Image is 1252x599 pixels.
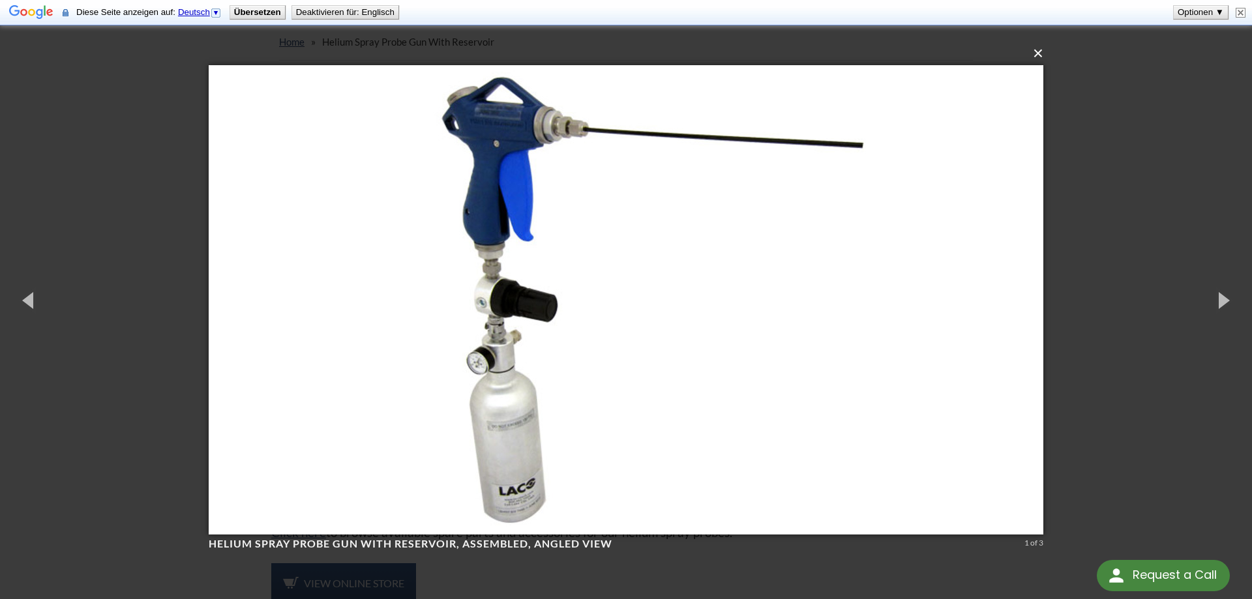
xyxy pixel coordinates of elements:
div: Request a Call [1133,560,1217,590]
img: Helium Spray Probe Gun with Reservoir, assembled, angled view [209,39,1043,561]
span: Diese Seite anzeigen auf: [76,7,224,17]
span: Deutsch [178,7,210,17]
button: Übersetzen [230,6,285,19]
div: 1 of 3 [1024,537,1043,549]
div: Request a Call [1097,560,1230,591]
a: Deutsch [178,7,222,17]
button: Deaktivieren für: Englisch [292,6,398,19]
img: Google Google Übersetzer [9,4,53,22]
b: Übersetzen [234,7,281,17]
button: Next (Right arrow key) [1193,264,1252,336]
button: × [213,39,1047,68]
img: Der Content dieser sicheren Seite wird über eine sichere Verbindung zur Übersetzung an Google ges... [63,8,68,18]
img: Schließen [1236,8,1245,18]
h4: Helium Spray Probe Gun with Reservoir, assembled, angled view [209,537,1020,551]
img: round button [1106,565,1127,586]
button: Optionen ▼ [1174,6,1228,19]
